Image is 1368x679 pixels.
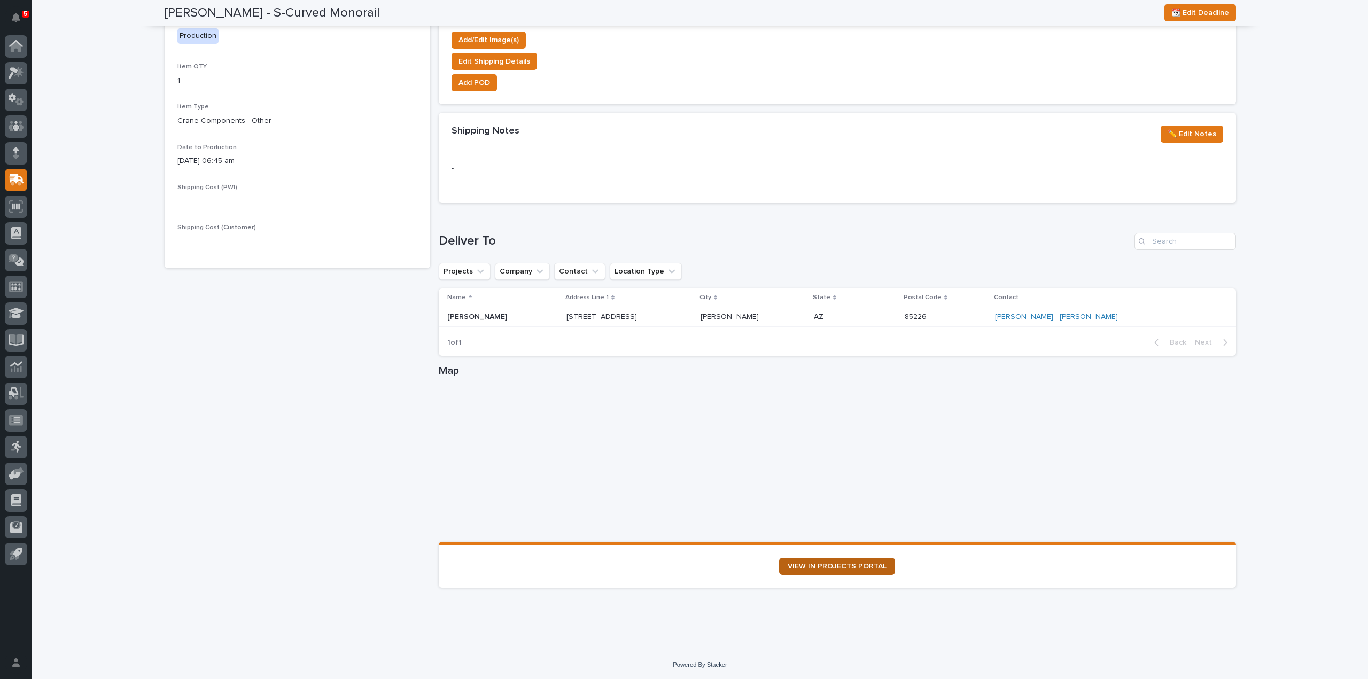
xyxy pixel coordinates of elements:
p: - [452,163,700,174]
input: Search [1134,233,1236,250]
p: 1 [177,75,417,87]
button: Projects [439,263,491,280]
p: [PERSON_NAME] [701,310,761,322]
button: Back [1146,338,1191,347]
a: VIEW IN PROJECTS PORTAL [779,558,895,575]
span: Back [1163,338,1186,347]
div: Production [177,28,219,44]
p: State [813,292,830,303]
a: [PERSON_NAME] - [PERSON_NAME] [995,313,1118,322]
span: VIEW IN PROJECTS PORTAL [788,563,887,570]
button: Notifications [5,6,27,29]
h1: Deliver To [439,233,1130,249]
h1: Map [439,364,1236,377]
tr: [PERSON_NAME][STREET_ADDRESS][PERSON_NAME][PERSON_NAME] AZAZ 8522685226 [PERSON_NAME] - [PERSON_N... [439,307,1236,327]
p: [STREET_ADDRESS] [566,313,692,322]
span: Shipping Cost (Customer) [177,224,256,231]
p: 85226 [905,310,929,322]
p: [PERSON_NAME] [447,313,558,322]
button: Add POD [452,74,497,91]
iframe: Map [439,381,1236,542]
p: 5 [24,10,27,18]
p: Crane Components - Other [177,115,417,127]
p: City [699,292,711,303]
span: Item QTY [177,64,207,70]
span: Edit Shipping Details [458,55,530,68]
button: Edit Shipping Details [452,53,537,70]
button: 📆 Edit Deadline [1164,4,1236,21]
button: Company [495,263,550,280]
span: Add POD [458,76,490,89]
p: Contact [994,292,1019,303]
p: AZ [814,310,826,322]
span: Add/Edit Image(s) [458,34,519,46]
p: [DATE] 06:45 am [177,155,417,167]
p: - [177,196,417,207]
span: Item Type [177,104,209,110]
button: Location Type [610,263,682,280]
p: Postal Code [904,292,942,303]
span: ✏️ Edit Notes [1168,128,1216,141]
span: Shipping Cost (PWI) [177,184,237,191]
p: Address Line 1 [565,292,609,303]
h2: [PERSON_NAME] - S-Curved Monorail [165,5,380,21]
p: Name [447,292,466,303]
span: Next [1195,338,1218,347]
div: Notifications5 [13,13,27,30]
p: - [177,236,417,247]
button: Next [1191,338,1236,347]
button: Contact [554,263,605,280]
h2: Shipping Notes [452,126,519,137]
span: Date to Production [177,144,237,151]
p: 1 of 1 [439,330,470,356]
button: ✏️ Edit Notes [1161,126,1223,143]
span: 📆 Edit Deadline [1171,6,1229,19]
a: Powered By Stacker [673,661,727,668]
button: Add/Edit Image(s) [452,32,526,49]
